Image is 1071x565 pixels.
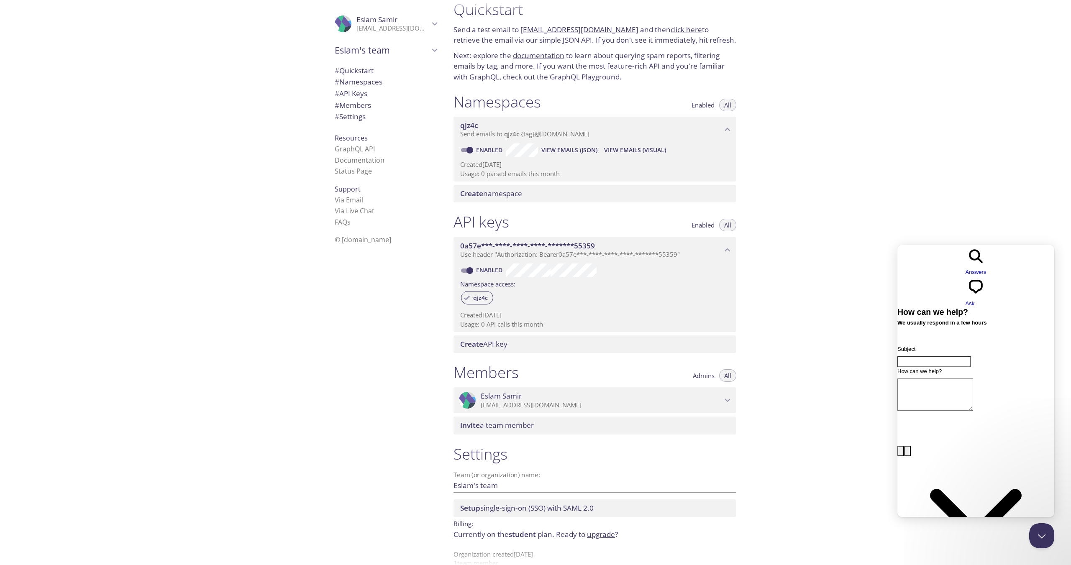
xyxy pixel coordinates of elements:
[454,92,541,111] h1: Namespaces
[897,245,1054,517] iframe: Help Scout Beacon - Live Chat, Contact Form, and Knowledge Base
[688,369,720,382] button: Admins
[504,130,519,138] span: qjz4c
[335,133,368,143] span: Resources
[460,503,594,513] span: single-sign-on (SSO) with SAML 2.0
[335,66,374,75] span: Quickstart
[454,387,736,413] div: Eslam Samir
[335,89,367,98] span: API Keys
[454,529,736,540] p: Currently on the plan.
[671,25,702,34] a: click here
[481,391,522,401] span: Eslam Samir
[328,111,443,123] div: Team Settings
[328,10,443,38] div: Eslam Samir
[454,499,736,517] div: Setup SSO
[520,25,638,34] a: [EMAIL_ADDRESS][DOMAIN_NAME]
[335,156,384,165] a: Documentation
[335,100,371,110] span: Members
[454,117,736,143] div: qjz4c namespace
[328,39,443,61] div: Eslam's team
[587,529,615,539] a: upgrade
[335,44,429,56] span: Eslam's team
[335,195,363,205] a: Via Email
[454,185,736,202] div: Create namespace
[454,445,736,463] h1: Settings
[460,160,730,169] p: Created [DATE]
[460,130,589,138] span: Send emails to . {tag} @[DOMAIN_NAME]
[460,189,522,198] span: namespace
[468,294,493,302] span: qjz4c
[475,266,506,274] a: Enabled
[335,77,339,87] span: #
[328,76,443,88] div: Namespaces
[460,277,515,289] label: Namespace access:
[460,339,483,349] span: Create
[460,320,730,329] p: Usage: 0 API calls this month
[541,145,597,155] span: View Emails (JSON)
[687,219,720,231] button: Enabled
[335,100,339,110] span: #
[460,120,478,130] span: qjz4c
[454,212,509,231] h1: API keys
[454,335,736,353] div: Create API Key
[328,88,443,100] div: API Keys
[687,99,720,111] button: Enabled
[556,529,618,539] span: Ready to ?
[356,15,397,24] span: Eslam Samir
[454,417,736,434] div: Invite a team member
[509,529,536,539] span: student
[1029,523,1054,548] iframe: Help Scout Beacon - Close
[513,51,564,60] a: documentation
[550,72,620,82] a: GraphQL Playground
[335,112,366,121] span: Settings
[454,363,519,382] h1: Members
[460,189,483,198] span: Create
[601,143,669,157] button: View Emails (Visual)
[460,503,480,513] span: Setup
[719,219,736,231] button: All
[454,472,541,478] label: Team (or organization) name:
[460,339,507,349] span: API key
[328,65,443,77] div: Quickstart
[454,50,736,82] p: Next: explore the to learn about querying spam reports, filtering emails by tag, and more. If you...
[335,144,375,153] a: GraphQL API
[335,112,339,121] span: #
[475,146,506,154] a: Enabled
[538,143,601,157] button: View Emails (JSON)
[335,89,339,98] span: #
[335,184,361,194] span: Support
[335,235,391,244] span: © [DOMAIN_NAME]
[460,311,730,320] p: Created [DATE]
[347,217,351,227] span: s
[481,401,722,409] p: [EMAIL_ADDRESS][DOMAIN_NAME]
[454,24,736,46] p: Send a test email to and then to retrieve the email via our simple JSON API. If you don't see it ...
[604,145,666,155] span: View Emails (Visual)
[454,517,736,529] p: Billing:
[335,166,372,176] a: Status Page
[335,77,382,87] span: Namespaces
[460,420,534,430] span: a team member
[356,24,429,33] p: [EMAIL_ADDRESS][DOMAIN_NAME]
[335,217,351,227] a: FAQ
[328,100,443,111] div: Members
[460,420,480,430] span: Invite
[335,206,374,215] a: Via Live Chat
[335,66,339,75] span: #
[719,99,736,111] button: All
[461,291,493,304] div: qjz4c
[719,369,736,382] button: All
[460,169,730,178] p: Usage: 0 parsed emails this month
